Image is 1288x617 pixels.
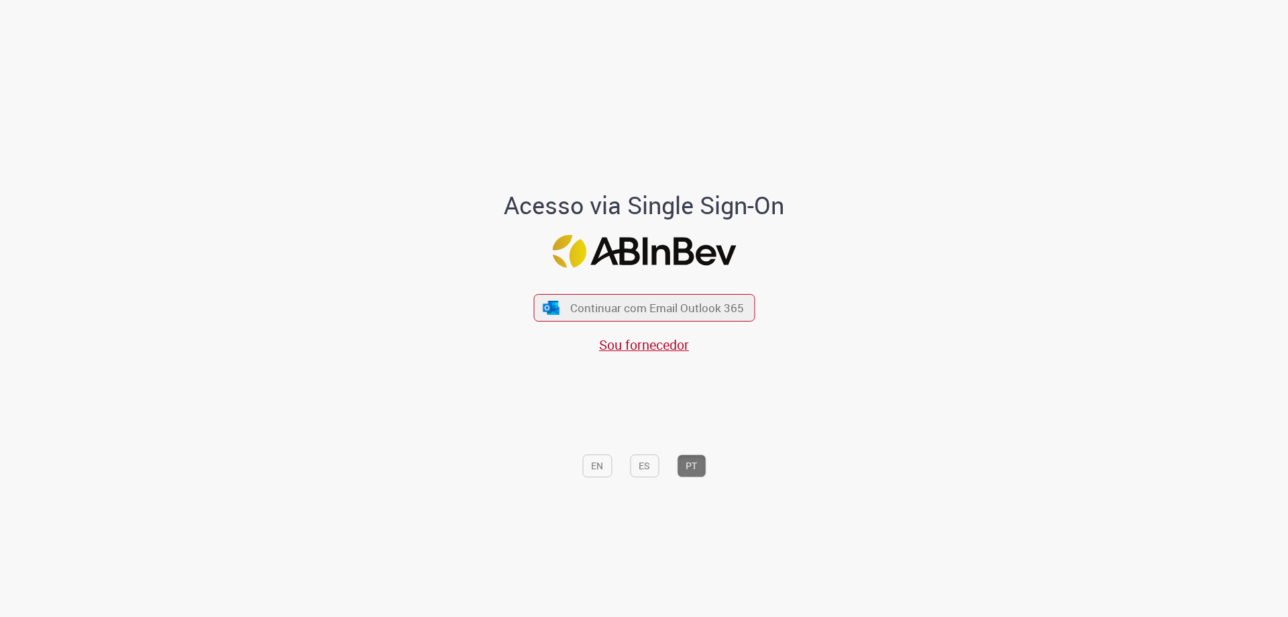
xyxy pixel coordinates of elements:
span: Continuar com Email Outlook 365 [570,300,744,316]
h1: Acesso via Single Sign-On [458,192,830,219]
button: ícone Azure/Microsoft 360 Continuar com Email Outlook 365 [533,294,755,322]
img: ícone Azure/Microsoft 360 [542,301,561,315]
button: PT [677,455,706,477]
img: Logo ABInBev [552,235,736,268]
button: EN [582,455,612,477]
a: Sou fornecedor [599,336,689,354]
button: ES [630,455,659,477]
